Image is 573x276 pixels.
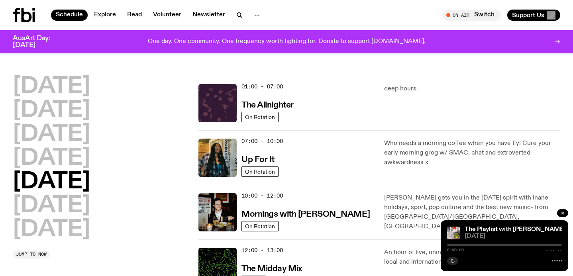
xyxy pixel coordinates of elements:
[384,248,560,267] p: An hour of live, uninterrupted music from some of the best local and international DJs.
[241,156,275,164] h3: Up For It
[241,154,275,164] a: Up For It
[13,171,90,193] button: [DATE]
[241,101,294,110] h3: The Allnighter
[241,100,294,110] a: The Allnighter
[241,221,279,231] a: On Rotation
[89,10,121,21] a: Explore
[188,10,230,21] a: Newsletter
[545,248,562,252] span: -:--:--
[241,83,283,90] span: 01:00 - 07:00
[241,247,283,254] span: 12:00 - 13:00
[13,195,90,217] button: [DATE]
[241,209,370,219] a: Mornings with [PERSON_NAME]
[13,100,90,122] button: [DATE]
[384,139,560,167] p: Who needs a morning coffee when you have Ify! Cure your early morning grog w/ SMAC, chat and extr...
[13,35,64,49] h3: AusArt Day: [DATE]
[198,193,237,231] img: Sam blankly stares at the camera, brightly lit by a camera flash wearing a hat collared shirt and...
[16,252,47,256] span: Jump to now
[245,223,275,229] span: On Rotation
[241,210,370,219] h3: Mornings with [PERSON_NAME]
[122,10,147,21] a: Read
[384,193,560,231] p: [PERSON_NAME] gets you in the [DATE] spirit with inane holidays, sport, pop culture and the best ...
[148,38,426,45] p: One day. One community. One frequency worth fighting for. Donate to support [DOMAIN_NAME].
[241,166,279,177] a: On Rotation
[241,112,279,122] a: On Rotation
[245,168,275,174] span: On Rotation
[241,265,302,273] h3: The Midday Mix
[507,10,560,21] button: Support Us
[13,251,50,258] button: Jump to now
[241,263,302,273] a: The Midday Mix
[245,114,275,120] span: On Rotation
[241,192,283,200] span: 10:00 - 12:00
[13,219,90,241] button: [DATE]
[198,139,237,177] img: Ify - a Brown Skin girl with black braided twists, looking up to the side with her tongue stickin...
[442,10,501,21] button: On AirSwitch
[384,84,560,94] p: deep hours.
[51,10,88,21] a: Schedule
[13,147,90,170] button: [DATE]
[148,10,186,21] a: Volunteer
[241,137,283,145] span: 07:00 - 10:00
[13,123,90,146] button: [DATE]
[13,76,90,98] button: [DATE]
[512,12,544,19] span: Support Us
[465,233,562,239] span: [DATE]
[447,248,464,252] span: 0:00:00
